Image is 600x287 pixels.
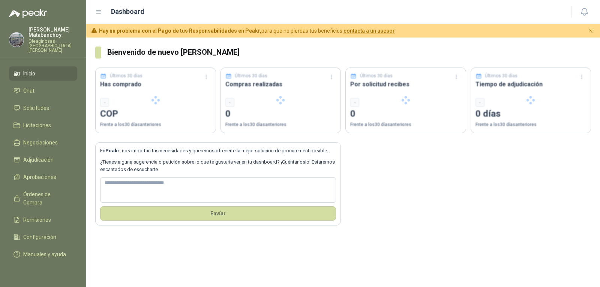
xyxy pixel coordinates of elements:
[23,250,66,258] span: Manuales y ayuda
[28,39,77,53] p: Oleaginosas [GEOGRAPHIC_DATA][PERSON_NAME]
[9,66,77,81] a: Inicio
[23,138,58,147] span: Negociaciones
[100,206,336,221] button: Envíar
[586,26,595,36] button: Cerrar
[23,87,34,95] span: Chat
[9,213,77,227] a: Remisiones
[9,170,77,184] a: Aprobaciones
[23,233,56,241] span: Configuración
[99,27,395,35] span: para que no pierdas tus beneficios
[100,147,336,155] p: En , nos importan tus necesidades y queremos ofrecerte la mejor solución de procurement posible.
[9,247,77,261] a: Manuales y ayuda
[28,27,77,38] p: [PERSON_NAME] Matabanchoy
[23,216,51,224] span: Remisiones
[9,153,77,167] a: Adjudicación
[23,173,56,181] span: Aprobaciones
[343,28,395,34] a: contacta a un asesor
[23,156,54,164] span: Adjudicación
[23,104,49,112] span: Solicitudes
[9,84,77,98] a: Chat
[105,148,120,153] b: Peakr
[23,69,35,78] span: Inicio
[99,28,261,34] b: Hay un problema con el Pago de tus Responsabilidades en Peakr,
[9,101,77,115] a: Solicitudes
[100,158,336,174] p: ¿Tienes alguna sugerencia o petición sobre lo que te gustaría ver en tu dashboard? ¡Cuéntanoslo! ...
[9,135,77,150] a: Negociaciones
[9,33,24,47] img: Company Logo
[9,9,47,18] img: Logo peakr
[9,118,77,132] a: Licitaciones
[23,190,70,207] span: Órdenes de Compra
[107,47,591,58] h3: Bienvenido de nuevo [PERSON_NAME]
[9,230,77,244] a: Configuración
[111,6,144,17] h1: Dashboard
[23,121,51,129] span: Licitaciones
[9,187,77,210] a: Órdenes de Compra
